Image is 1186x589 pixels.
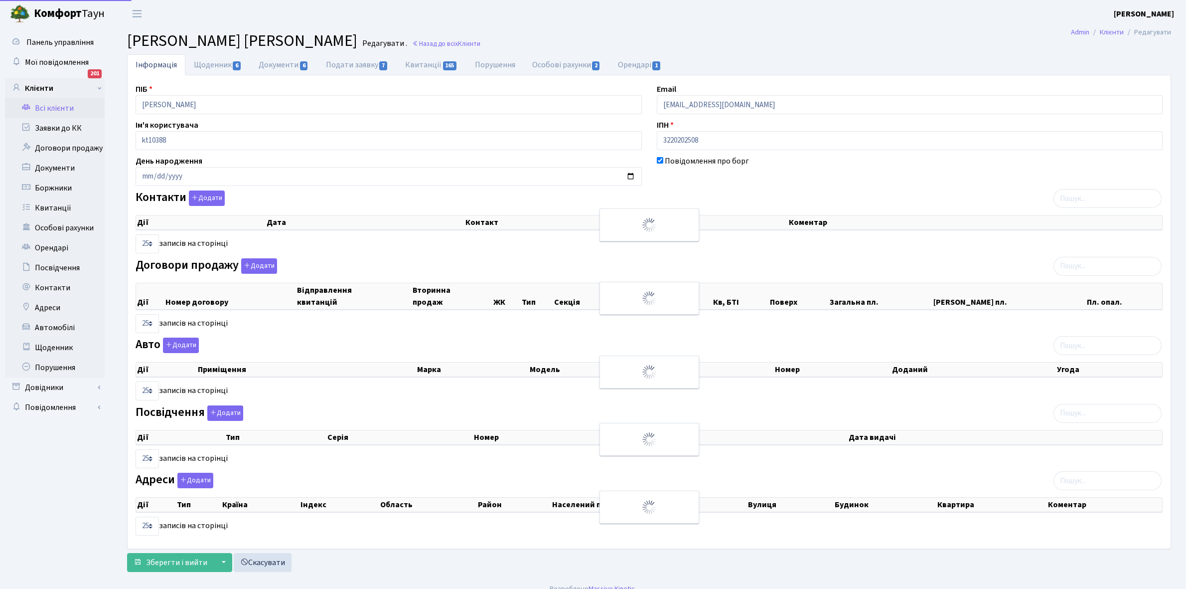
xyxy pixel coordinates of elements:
a: Автомобілі [5,318,105,338]
label: Авто [136,338,199,353]
th: Пл. опал. [1086,283,1162,309]
a: Боржники [5,178,105,198]
th: Вторинна продаж [412,283,493,309]
th: Загальна пл. [829,283,932,309]
th: Населений пункт [551,498,747,512]
th: Тип [176,498,221,512]
th: Дата видачі [848,430,1162,444]
img: Обробка... [641,364,657,380]
label: Посвідчення [136,405,243,421]
a: Додати [239,256,277,274]
th: Індекс [299,498,379,512]
th: Коментар [1047,498,1162,512]
a: Клієнти [5,78,105,98]
button: Договори продажу [241,258,277,274]
th: Вулиця [747,498,834,512]
th: Дії [136,430,225,444]
th: Дії [136,363,197,377]
input: Пошук... [1053,471,1162,490]
span: 165 [443,61,457,70]
th: Контакт [464,215,788,229]
a: Інформація [127,54,185,75]
span: Таун [34,5,105,22]
span: Панель управління [26,37,94,48]
span: 6 [233,61,241,70]
a: Квитанції [397,54,466,75]
label: записів на сторінці [136,382,228,400]
a: Назад до всіхКлієнти [412,39,480,48]
th: Область [379,498,477,512]
th: Тип [521,283,553,309]
a: Порушення [466,54,524,75]
a: Додати [186,189,225,206]
select: записів на сторінці [136,382,159,400]
th: Відправлення квитанцій [296,283,412,309]
div: 201 [88,69,102,78]
th: Угода [1056,363,1162,377]
a: Admin [1071,27,1089,37]
span: 6 [300,61,308,70]
th: Колір [670,363,774,377]
label: Email [657,83,676,95]
span: 2 [592,61,600,70]
input: Пошук... [1053,336,1162,355]
label: Повідомлення про борг [665,155,749,167]
select: записів на сторінці [136,517,159,536]
a: Мої повідомлення201 [5,52,105,72]
a: Квитанції [5,198,105,218]
img: Обробка... [641,290,657,306]
button: Адреси [177,473,213,488]
label: записів на сторінці [136,517,228,536]
span: Мої повідомлення [25,57,89,68]
label: Адреси [136,473,213,488]
label: записів на сторінці [136,234,228,253]
a: Щоденник [185,54,250,75]
img: logo.png [10,4,30,24]
th: Країна [221,498,299,512]
a: Додати [175,471,213,489]
th: Модель [529,363,670,377]
th: Квартира [936,498,1047,512]
img: Обробка... [641,499,657,515]
li: Редагувати [1124,27,1171,38]
a: Клієнти [1100,27,1124,37]
th: Секція [553,283,610,309]
a: Скасувати [234,553,292,572]
a: Повідомлення [5,397,105,417]
a: Заявки до КК [5,118,105,138]
span: [PERSON_NAME] [PERSON_NAME] [127,29,357,52]
th: Дата [266,215,464,229]
a: Посвідчення [5,258,105,278]
select: записів на сторінці [136,234,159,253]
a: Довідники [5,378,105,397]
th: Будинок [834,498,936,512]
b: [PERSON_NAME] [1114,8,1174,19]
button: Зберегти і вийти [127,553,214,572]
a: Подати заявку [317,54,397,75]
label: День народження [136,155,202,167]
th: Кв, БТІ [712,283,769,309]
label: Ім'я користувача [136,119,198,131]
img: Обробка... [641,217,657,233]
nav: breadcrumb [1056,22,1186,43]
th: Поверх [769,283,829,309]
th: Дії [136,498,176,512]
th: Номер [473,430,644,444]
th: Марка [416,363,529,377]
th: Номер договору [164,283,296,309]
label: ІПН [657,119,674,131]
button: Авто [163,338,199,353]
th: Доданий [891,363,1056,377]
th: [PERSON_NAME] пл. [932,283,1086,309]
label: записів на сторінці [136,449,228,468]
input: Пошук... [1053,189,1162,208]
a: [PERSON_NAME] [1114,8,1174,20]
button: Контакти [189,191,225,206]
a: Щоденник [5,338,105,358]
a: Контакти [5,278,105,298]
span: Клієнти [458,39,480,48]
th: Номер [774,363,891,377]
th: Коментар [788,215,1162,229]
a: Додати [160,336,199,354]
a: Особові рахунки [524,54,609,75]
